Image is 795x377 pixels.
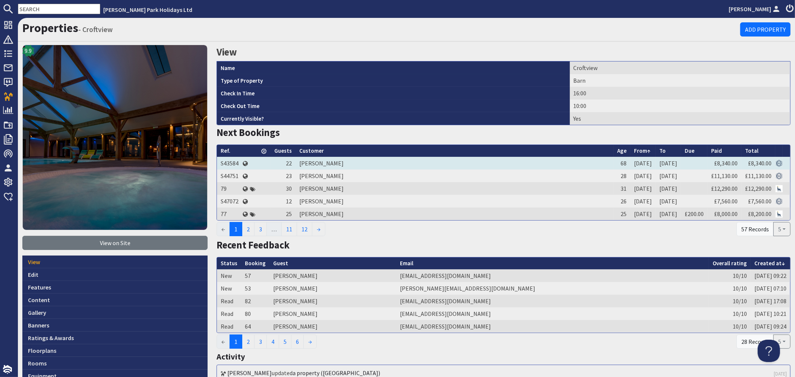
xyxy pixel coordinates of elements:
span: 1 [230,335,242,349]
button: 5 [773,335,791,349]
td: 28 [613,170,630,182]
td: [DATE] [630,182,656,195]
td: Read [217,307,241,320]
td: [DATE] [656,157,681,170]
a: Ref. [221,147,230,154]
a: 57 [245,272,251,279]
td: [PERSON_NAME] [269,282,396,295]
a: Email [400,260,413,267]
a: [PERSON_NAME] Park Holidays Ltd [103,6,192,13]
a: 2 [242,335,255,349]
td: [PERSON_NAME] [296,157,613,170]
td: [DATE] 07:10 [751,282,790,295]
img: Referer: Sleeps 12 [776,160,783,167]
img: Referer: Hinton Park Holidays Ltd [776,210,783,218]
small: - Croftview [78,25,113,34]
a: Edit [22,268,208,281]
td: Barn [570,74,790,87]
input: SEARCH [18,4,100,14]
a: Gallery [22,306,208,319]
td: Read [217,295,241,307]
td: [PERSON_NAME] [296,170,613,182]
a: Features [22,281,208,294]
th: Name [217,61,570,74]
td: 10/10 [709,269,751,282]
span: 9.9 [25,46,32,55]
th: Check Out Time [217,99,570,112]
td: [DATE] [630,207,656,220]
th: Check In Time [217,87,570,99]
a: 11 [281,222,297,236]
td: [PERSON_NAME] [296,195,613,207]
td: [EMAIL_ADDRESS][DOMAIN_NAME] [396,269,709,282]
a: To [659,147,666,154]
td: 77 [217,207,242,220]
td: [DATE] 17:08 [751,295,790,307]
a: Content [22,294,208,306]
td: [PERSON_NAME] [296,207,613,220]
td: [DATE] [656,207,681,220]
td: [DATE] [656,195,681,207]
a: £8,000.00 [714,210,738,218]
a: 3 [254,335,267,349]
td: S44751 [217,170,242,182]
td: 10/10 [709,282,751,295]
span: 30 [286,185,292,192]
td: 25 [613,207,630,220]
td: 10/10 [709,320,751,333]
td: [DATE] [656,170,681,182]
td: 10/10 [709,307,751,320]
th: Type of Property [217,74,570,87]
img: Referer: Sleeps 12 [776,172,783,180]
a: 64 [245,323,251,330]
a: Recent Feedback [217,239,290,251]
td: [DATE] [630,195,656,207]
a: 2 [242,222,255,236]
td: [PERSON_NAME] [269,307,396,320]
a: £12,290.00 [711,185,738,192]
a: Customer [299,147,324,154]
button: 5 [773,222,791,236]
th: Currently Visible? [217,112,570,125]
span: 23 [286,172,292,180]
td: S43584 [217,157,242,170]
td: [DATE] [630,170,656,182]
a: 4 [266,335,279,349]
a: Floorplans [22,344,208,357]
a: £12,290.00 [745,185,772,192]
td: 16:00 [570,87,790,99]
a: 3 [254,222,267,236]
a: Next Bookings [217,126,280,139]
iframe: Toggle Customer Support [758,340,780,362]
a: Properties [22,20,78,35]
a: £8,200.00 [748,210,772,218]
a: £7,560.00 [714,197,738,205]
a: Age [617,147,627,154]
td: S47072 [217,195,242,207]
a: View [22,256,208,268]
td: [DATE] 09:24 [751,320,790,333]
a: £8,340.00 [714,159,738,167]
img: Referer: Hinton Park Holidays Ltd [776,185,783,192]
a: Overall rating [713,260,747,267]
a: £8,340.00 [748,159,772,167]
td: [EMAIL_ADDRESS][DOMAIN_NAME] [396,307,709,320]
a: a property ([GEOGRAPHIC_DATA]) [293,369,380,377]
td: [DATE] 09:22 [751,269,790,282]
a: Paid [711,147,722,154]
a: 12 [297,222,312,236]
a: 9.9 [22,45,208,235]
img: staytech_i_w-64f4e8e9ee0a9c174fd5317b4b171b261742d2d393467e5bdba4413f4f884c10.svg [3,365,12,374]
a: £11,130.00 [745,172,772,180]
img: Referer: Sleeps 12 [776,198,783,205]
a: [PERSON_NAME] [227,369,272,377]
span: 1 [230,222,242,236]
a: 53 [245,285,251,292]
td: 79 [217,182,242,195]
td: Yes [570,112,790,125]
span: 12 [286,197,292,205]
img: Croftview's icon [22,45,208,230]
a: Rooms [22,357,208,370]
td: [DATE] [630,157,656,170]
span: 25 [286,210,292,218]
